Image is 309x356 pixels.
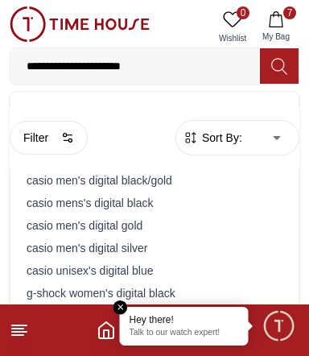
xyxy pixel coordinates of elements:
[212,6,253,48] a: 0Wishlist
[212,32,253,44] span: Wishlist
[253,6,299,48] button: 7My Bag
[27,106,153,119] strong: casio women's digital b
[20,101,289,124] div: rown
[20,282,289,304] div: g-shock women's digital black
[113,300,128,315] em: Close tooltip
[130,328,239,339] p: Talk to our watch expert!
[20,192,289,214] div: casio mens's digital black
[130,313,239,326] div: Hey there!
[199,130,242,146] span: Sort By:
[237,6,249,19] span: 0
[183,130,242,146] button: Sort By:
[256,31,296,43] span: My Bag
[10,6,150,42] img: ...
[283,6,296,19] span: 7
[20,237,289,259] div: casio men's digital silver
[20,214,289,237] div: casio men's digital gold
[10,121,88,155] button: Filter
[97,321,116,340] a: Home
[20,259,289,282] div: casio unisex's digital blue
[20,169,289,192] div: casio men's digital black/gold
[262,308,297,344] div: Chat Widget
